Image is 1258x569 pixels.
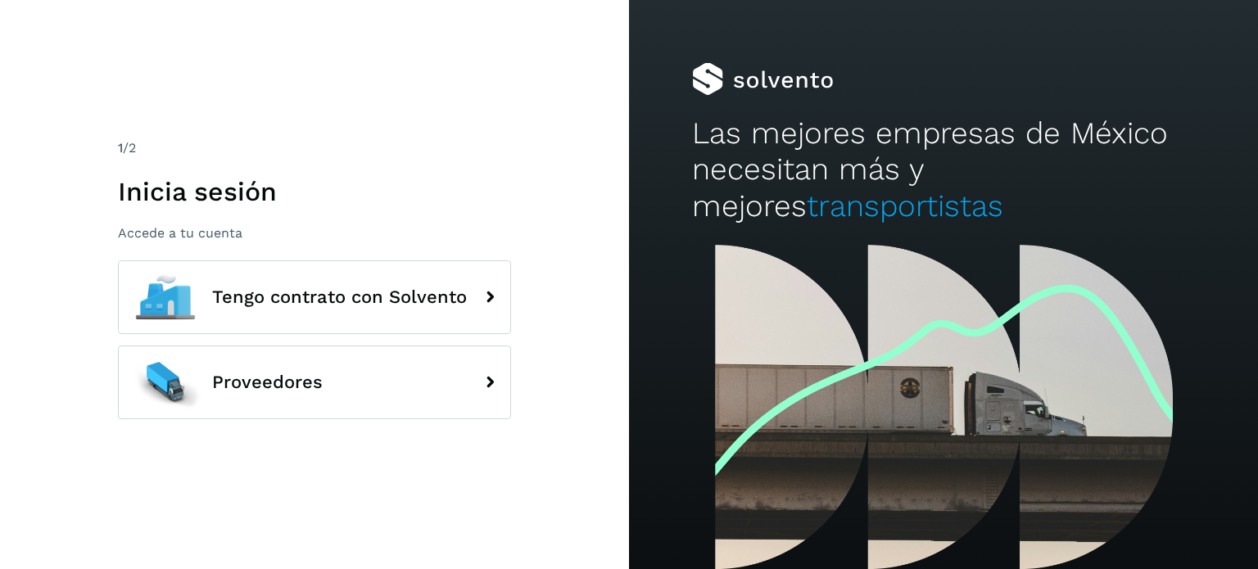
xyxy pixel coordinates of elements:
[692,115,1195,224] h2: Las mejores empresas de México necesitan más y mejores
[212,373,323,392] span: Proveedores
[118,260,511,334] button: Tengo contrato con Solvento
[118,345,511,419] button: Proveedores
[118,140,123,156] span: 1
[807,188,1003,224] span: transportistas
[212,287,467,307] span: Tengo contrato con Solvento
[118,138,511,158] div: /2
[118,176,511,207] h1: Inicia sesión
[118,225,511,241] p: Accede a tu cuenta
